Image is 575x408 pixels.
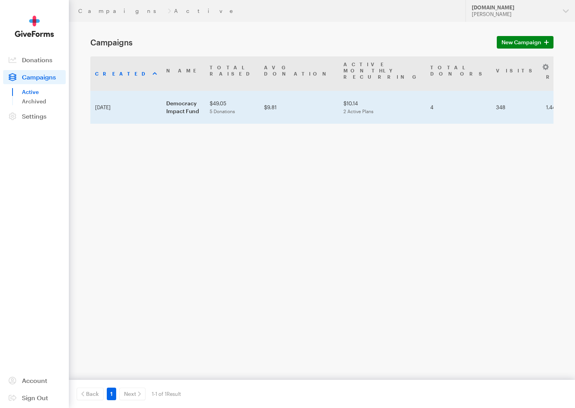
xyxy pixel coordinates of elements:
[426,56,491,91] th: TotalDonors: activate to sort column ascending
[497,36,553,49] a: New Campaign
[162,56,205,91] th: Name: activate to sort column ascending
[22,73,56,81] span: Campaigns
[339,91,426,124] td: $10.14
[259,91,339,124] td: $9.81
[22,112,47,120] span: Settings
[3,53,66,67] a: Donations
[162,91,205,124] td: Democracy Impact Fund
[210,108,235,114] span: 5 Donations
[501,38,541,47] span: New Campaign
[472,11,557,18] div: [PERSON_NAME]
[205,56,259,91] th: TotalRaised: activate to sort column ascending
[3,70,66,84] a: Campaigns
[491,56,541,91] th: Visits: activate to sort column ascending
[15,16,54,37] img: GiveForms
[22,56,52,63] span: Donations
[90,38,487,47] h1: Campaigns
[78,8,165,14] a: Campaigns
[259,56,339,91] th: AvgDonation: activate to sort column ascending
[339,56,426,91] th: Active MonthlyRecurring: activate to sort column ascending
[205,91,259,124] td: $49.05
[3,109,66,123] a: Settings
[472,4,557,11] div: [DOMAIN_NAME]
[426,91,491,124] td: 4
[90,91,162,124] td: [DATE]
[22,97,66,106] a: Archived
[22,87,66,97] a: Active
[491,91,541,124] td: 348
[343,108,374,114] span: 2 Active Plans
[90,56,162,91] th: Created: activate to sort column ascending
